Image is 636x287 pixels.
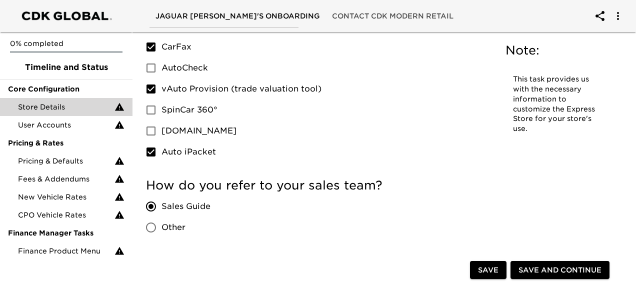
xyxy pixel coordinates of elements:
span: Finance Manager Tasks [8,228,124,238]
p: 0% completed [10,38,122,48]
span: Pricing & Rates [8,138,124,148]
span: AutoCheck [161,62,208,74]
span: [DOMAIN_NAME] [161,125,237,137]
span: CarFax [161,41,191,53]
span: Contact CDK Modern Retail [332,10,453,22]
p: This task provides us with the necessary information to customize the Express Store for your stor... [513,74,600,134]
button: account of current user [606,4,630,28]
span: Sales Guide [161,200,210,212]
span: Core Configuration [8,84,124,94]
h5: How do you refer to your sales team? [146,177,487,193]
span: Jaguar [PERSON_NAME]'s Onboarding [155,10,320,22]
span: Timeline and Status [8,61,124,73]
span: Fees & Addendums [18,174,114,184]
span: CPO Vehicle Rates [18,210,114,220]
span: User Accounts [18,120,114,130]
button: Save [470,261,506,279]
span: Save and Continue [518,264,601,276]
span: New Vehicle Rates [18,192,114,202]
span: SpinCar 360° [161,104,217,116]
h5: Note: [505,42,607,58]
span: Save [478,264,498,276]
span: Finance Product Menu [18,246,114,256]
button: account of current user [588,4,612,28]
span: Other [161,221,185,233]
span: Auto iPacket [161,146,216,158]
span: Pricing & Defaults [18,156,114,166]
span: Store Details [18,102,114,112]
h5: What is your accessory labor rate per hour? [146,253,487,269]
button: Save and Continue [510,261,609,279]
span: vAuto Provision (trade valuation tool) [161,83,321,95]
